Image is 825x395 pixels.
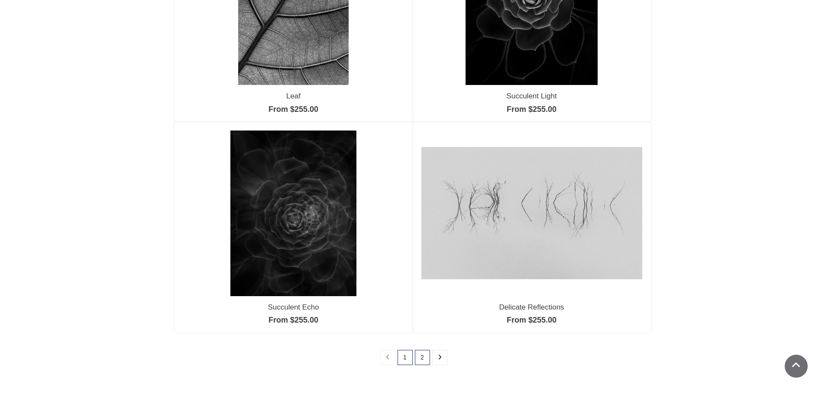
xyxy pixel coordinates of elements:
[415,350,430,365] a: 2
[507,316,556,324] a: From $255.00
[230,131,356,296] img: Succulent Echo
[286,92,301,100] a: Leaf
[421,147,642,279] img: Delicate Reflections
[506,92,556,100] a: Succulent Light
[499,303,564,311] a: Delicate Reflections
[507,105,556,114] a: From $255.00
[785,355,808,378] a: Scroll To Top
[268,303,319,311] a: Succulent Echo
[269,316,318,324] a: From $255.00
[398,350,413,365] a: 1
[269,105,318,114] a: From $255.00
